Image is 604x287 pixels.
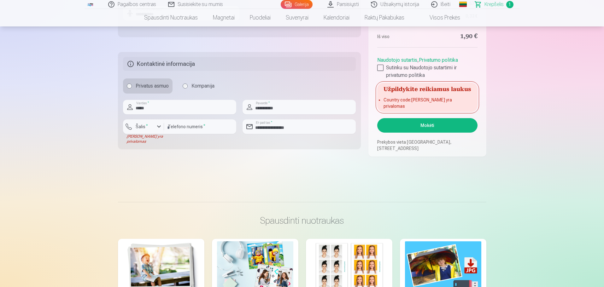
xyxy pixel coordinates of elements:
[377,54,477,79] div: ,
[278,9,316,26] a: Suvenyrai
[123,215,481,226] h3: Spausdinti nuotraukas
[377,139,477,152] p: Prekybos vieta [GEOGRAPHIC_DATA], [STREET_ADDRESS]
[377,32,424,41] dt: Iš viso
[179,78,218,94] label: Kompanija
[506,1,513,8] span: 1
[242,9,278,26] a: Puodeliai
[377,118,477,133] button: Mokėti
[123,134,164,144] div: [PERSON_NAME] yra privalomas
[123,57,356,71] h5: Kontaktinė informacija
[484,1,504,8] span: Krepšelis
[384,97,471,109] li: Country code : [PERSON_NAME] yra privalomas
[133,123,150,130] label: Šalis
[316,9,357,26] a: Kalendoriai
[123,119,164,134] button: Šalis*
[377,64,477,79] label: Sutinku su Naudotojo sutartimi ir privatumo politika
[357,9,412,26] a: Raktų pakabukas
[419,57,458,63] a: Privatumo politika
[412,9,468,26] a: Visos prekės
[137,9,205,26] a: Spausdinti nuotraukas
[205,9,242,26] a: Magnetai
[127,83,132,89] input: Privatus asmuo
[123,78,173,94] label: Privatus asmuo
[431,32,478,41] dd: 1,90 €
[183,83,188,89] input: Kompanija
[87,3,94,6] img: /fa2
[377,57,417,63] a: Naudotojo sutartis
[377,83,477,94] h5: Užpildykite reikiamus laukus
